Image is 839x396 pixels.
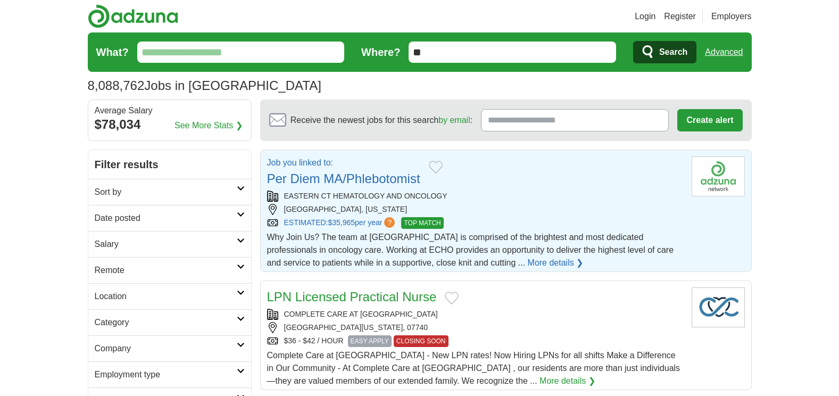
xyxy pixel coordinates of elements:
[267,191,683,202] div: EASTERN CT HEMATOLOGY AND ONCOLOGY
[88,179,251,205] a: Sort by
[88,335,251,361] a: Company
[635,10,655,23] a: Login
[175,119,243,132] a: See More Stats ❯
[95,342,237,355] h2: Company
[692,287,745,327] img: Company logo
[88,150,251,179] h2: Filter results
[267,351,680,385] span: Complete Care at [GEOGRAPHIC_DATA] - New LPN rates! Now Hiring LPNs for all shifts Make a Differe...
[95,316,237,329] h2: Category
[361,44,400,60] label: Where?
[95,368,237,381] h2: Employment type
[88,257,251,283] a: Remote
[633,41,696,63] button: Search
[664,10,696,23] a: Register
[401,217,443,229] span: TOP MATCH
[95,238,237,251] h2: Salary
[705,42,743,63] a: Advanced
[88,4,178,28] img: Adzuna logo
[95,186,237,199] h2: Sort by
[88,231,251,257] a: Salary
[290,114,472,127] span: Receive the newest jobs for this search :
[284,217,397,229] a: ESTIMATED:$35,965per year?
[692,156,745,196] img: Company logo
[267,290,437,304] a: LPN Licensed Practical Nurse
[95,290,237,303] h2: Location
[88,361,251,387] a: Employment type
[677,109,742,131] button: Create alert
[88,76,145,95] span: 8,088,762
[429,161,443,174] button: Add to favorite jobs
[384,217,395,228] span: ?
[267,335,683,347] div: $36 - $42 / HOUR
[95,264,237,277] h2: Remote
[88,283,251,309] a: Location
[438,115,470,125] a: by email
[267,171,420,186] a: Per Diem MA/Phlebotomist
[711,10,752,23] a: Employers
[267,309,683,320] div: COMPLETE CARE AT [GEOGRAPHIC_DATA]
[267,233,674,267] span: Why Join Us? The team at [GEOGRAPHIC_DATA] is comprised of the brightest and most dedicated profe...
[267,322,683,333] div: [GEOGRAPHIC_DATA][US_STATE], 07740
[88,205,251,231] a: Date posted
[96,44,129,60] label: What?
[348,335,392,347] span: EASY APPLY
[95,212,237,225] h2: Date posted
[88,309,251,335] a: Category
[95,115,245,134] div: $78,034
[95,106,245,115] div: Average Salary
[394,335,448,347] span: CLOSING SOON
[267,156,420,169] p: Job you linked to:
[539,375,595,387] a: More details ❯
[445,292,459,304] button: Add to favorite jobs
[267,204,683,215] div: [GEOGRAPHIC_DATA], [US_STATE]
[328,218,355,227] span: $35,965
[528,257,584,269] a: More details ❯
[88,78,321,93] h1: Jobs in [GEOGRAPHIC_DATA]
[659,42,687,63] span: Search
